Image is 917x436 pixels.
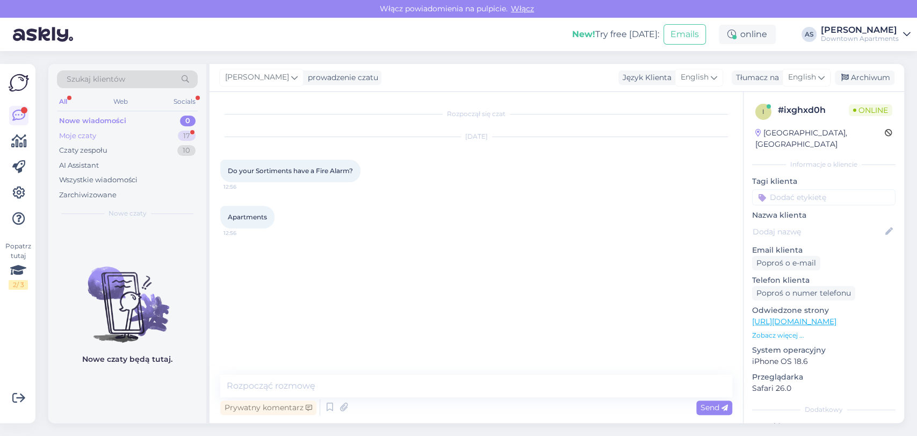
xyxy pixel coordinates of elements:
[228,167,353,175] span: Do your Sortiments have a Fire Alarm?
[508,4,537,13] span: Włącz
[752,286,855,301] div: Poproś o numer telefonu
[180,116,196,126] div: 0
[111,95,130,109] div: Web
[67,74,125,85] span: Szukaj klientów
[220,132,732,141] div: [DATE]
[752,210,896,221] p: Nazwa klienta
[821,26,911,43] a: [PERSON_NAME]Downtown Apartments
[732,72,779,83] div: Tłumacz na
[752,189,896,205] input: Dodać etykietę
[171,95,198,109] div: Socials
[223,229,264,237] span: 12:56
[177,145,196,156] div: 10
[752,421,896,432] p: Notatki
[9,280,28,290] div: 2 / 3
[752,245,896,256] p: Email klienta
[752,331,896,340] p: Zobacz więcej ...
[59,116,126,126] div: Nowe wiadomości
[304,72,378,83] div: prowadzenie czatu
[752,405,896,414] div: Dodatkowy
[821,26,899,34] div: [PERSON_NAME]
[9,241,28,290] div: Popatrz tutaj
[223,183,264,191] span: 12:56
[178,131,196,141] div: 17
[762,108,764,116] span: i
[220,401,316,415] div: Prywatny komentarz
[681,72,709,83] span: English
[663,24,706,45] button: Emails
[752,383,896,394] p: Safari 26.0
[57,95,69,109] div: All
[778,104,849,117] div: # ixghxd0h
[752,305,896,316] p: Odwiedzone strony
[59,175,138,185] div: Wszystkie wiadomości
[753,226,883,238] input: Dodaj nazwę
[752,356,896,367] p: iPhone OS 18.6
[719,25,776,44] div: online
[788,72,816,83] span: English
[752,371,896,383] p: Przeglądarka
[752,275,896,286] p: Telefon klienta
[821,34,899,43] div: Downtown Apartments
[220,109,732,119] div: Rozpoczął się czat
[228,213,267,221] span: Apartments
[572,29,595,39] b: New!
[849,104,892,116] span: Online
[59,190,117,201] div: Zarchiwizowane
[82,354,172,365] p: Nowe czaty będą tutaj.
[9,73,29,93] img: Askly Logo
[59,131,96,141] div: Moje czaty
[752,345,896,356] p: System operacyjny
[755,127,885,150] div: [GEOGRAPHIC_DATA], [GEOGRAPHIC_DATA]
[109,209,147,218] span: Nowe czaty
[225,72,289,83] span: [PERSON_NAME]
[835,70,894,85] div: Archiwum
[752,317,836,326] a: [URL][DOMAIN_NAME]
[752,160,896,169] div: Informacje o kliencie
[752,176,896,187] p: Tagi klienta
[572,28,659,41] div: Try free [DATE]:
[618,72,671,83] div: Język Klienta
[752,256,820,270] div: Poproś o e-mail
[59,145,107,156] div: Czaty zespołu
[701,403,728,412] span: Send
[59,160,99,171] div: AI Assistant
[802,27,817,42] div: AS
[48,247,206,344] img: No chats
